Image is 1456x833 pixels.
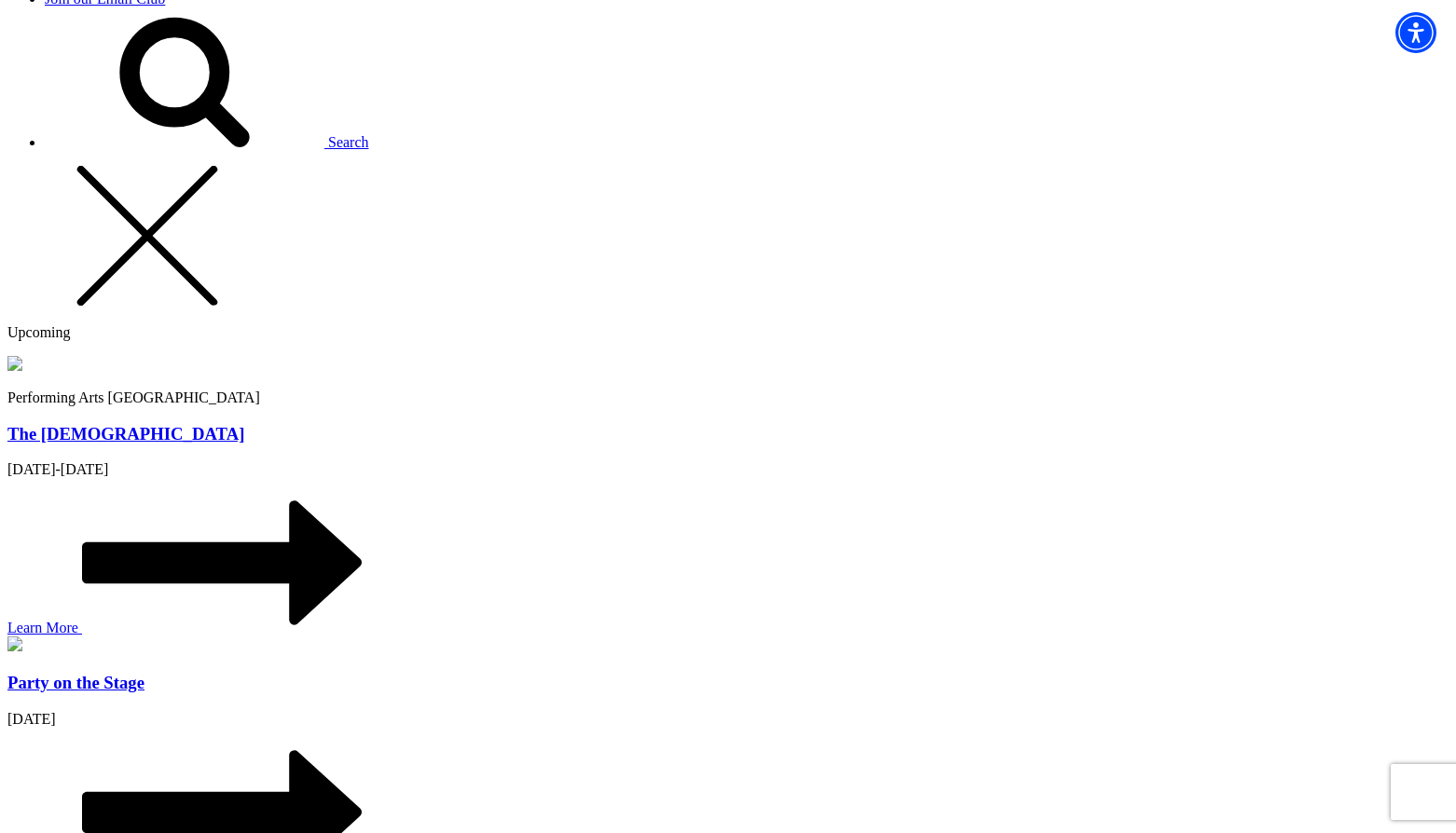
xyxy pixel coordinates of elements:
a: Party on the Stage [7,673,144,692]
span: Search [328,134,369,150]
p: Upcoming [7,324,1449,341]
p: [DATE]-[DATE] [7,461,1449,478]
img: pots25-meganav-279x150.jpg [7,636,22,651]
p: [DATE] [7,711,1449,728]
span: Learn More [7,620,78,635]
img: bom-meganav-279x150.jpg [7,356,22,371]
a: The [DEMOGRAPHIC_DATA] [7,424,244,444]
a: Learn More [7,620,362,635]
a: Search [45,134,369,150]
div: Accessibility Menu [1395,12,1436,53]
p: Performing Arts [GEOGRAPHIC_DATA] [7,389,1449,406]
